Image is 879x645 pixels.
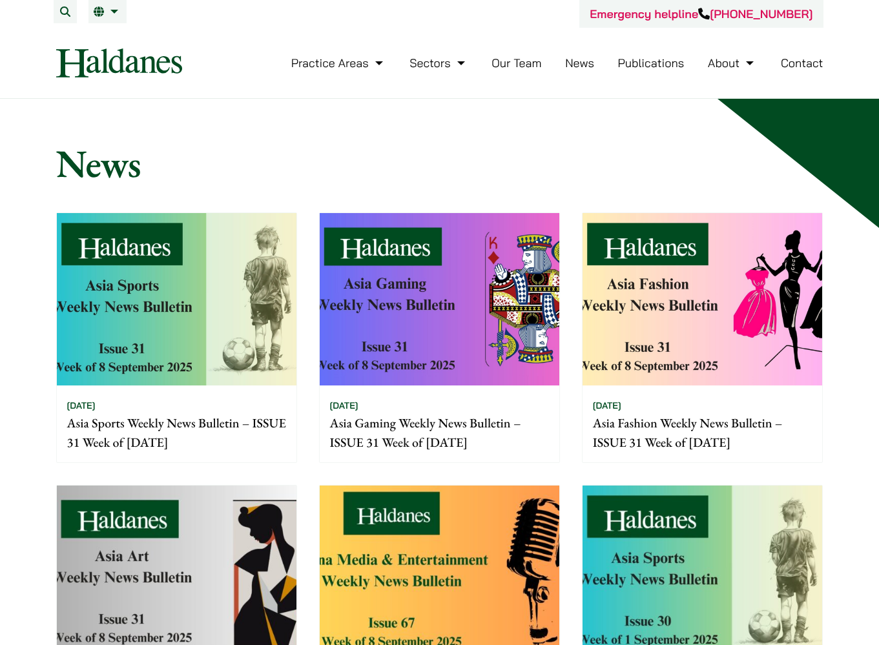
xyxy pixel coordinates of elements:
[67,400,96,411] time: [DATE]
[565,56,594,70] a: News
[319,212,560,463] a: [DATE] Asia Gaming Weekly News Bulletin – ISSUE 31 Week of [DATE]
[593,413,812,452] p: Asia Fashion Weekly News Bulletin – ISSUE 31 Week of [DATE]
[708,56,757,70] a: About
[590,6,812,21] a: Emergency helpline[PHONE_NUMBER]
[56,212,297,463] a: [DATE] Asia Sports Weekly News Bulletin – ISSUE 31 Week of [DATE]
[582,212,823,463] a: [DATE] Asia Fashion Weekly News Bulletin – ISSUE 31 Week of [DATE]
[56,48,182,77] img: Logo of Haldanes
[291,56,386,70] a: Practice Areas
[94,6,121,17] a: EN
[330,400,358,411] time: [DATE]
[330,413,549,452] p: Asia Gaming Weekly News Bulletin – ISSUE 31 Week of [DATE]
[618,56,685,70] a: Publications
[491,56,541,70] a: Our Team
[409,56,468,70] a: Sectors
[781,56,823,70] a: Contact
[56,140,823,187] h1: News
[593,400,621,411] time: [DATE]
[67,413,286,452] p: Asia Sports Weekly News Bulletin – ISSUE 31 Week of [DATE]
